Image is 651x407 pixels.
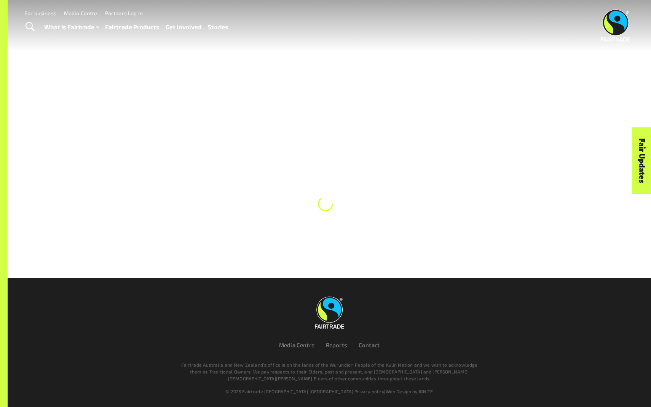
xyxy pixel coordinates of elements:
[315,297,344,329] img: Fairtrade Australia New Zealand logo
[44,22,99,33] a: What is Fairtrade
[601,10,630,41] img: Fairtrade Australia New Zealand logo
[166,22,202,33] a: Get Involved
[105,10,143,16] a: Partners Log In
[21,18,39,37] a: Toggle Search
[178,361,481,382] p: Fairtrade Australia and New Zealand’s office is on the lands of the Wurundjeri People of the Kuli...
[326,342,347,348] a: Reports
[386,389,433,394] a: Web Design by IGNITE
[24,10,56,16] a: For business
[225,389,353,394] span: © 2025 Fairtrade [GEOGRAPHIC_DATA] [GEOGRAPHIC_DATA]
[208,22,228,33] a: Stories
[279,342,314,348] a: Media Centre
[359,342,380,348] a: Contact
[105,22,160,33] a: Fairtrade Products
[64,10,97,16] a: Media Centre
[100,388,558,395] div: | |
[354,389,384,394] a: Privacy policy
